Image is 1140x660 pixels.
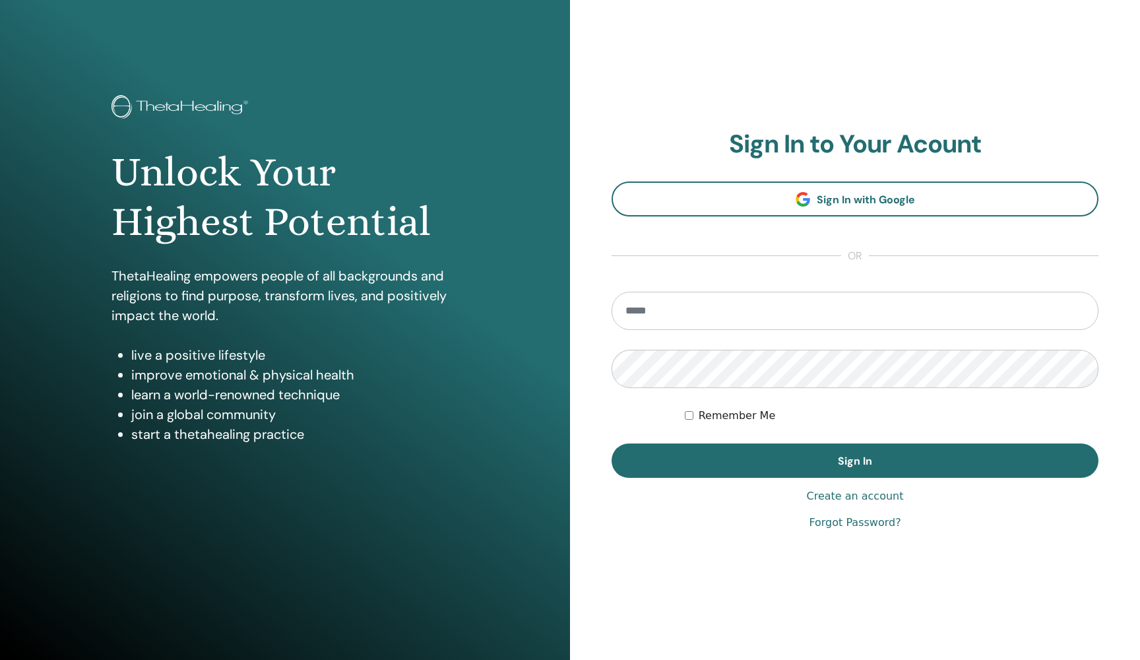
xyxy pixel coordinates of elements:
li: live a positive lifestyle [131,345,459,365]
h1: Unlock Your Highest Potential [111,148,459,246]
button: Sign In [612,444,1098,478]
li: start a thetahealing practice [131,424,459,444]
div: Keep me authenticated indefinitely or until I manually logout [685,408,1098,424]
a: Forgot Password? [809,515,901,531]
span: Sign In [838,454,872,468]
li: improve emotional & physical health [131,365,459,385]
h2: Sign In to Your Acount [612,129,1098,160]
li: learn a world-renowned technique [131,385,459,405]
li: join a global community [131,405,459,424]
span: Sign In with Google [817,193,915,207]
a: Sign In with Google [612,181,1098,216]
a: Create an account [806,488,903,504]
p: ThetaHealing empowers people of all backgrounds and religions to find purpose, transform lives, a... [111,266,459,325]
span: or [841,248,869,264]
label: Remember Me [699,408,776,424]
